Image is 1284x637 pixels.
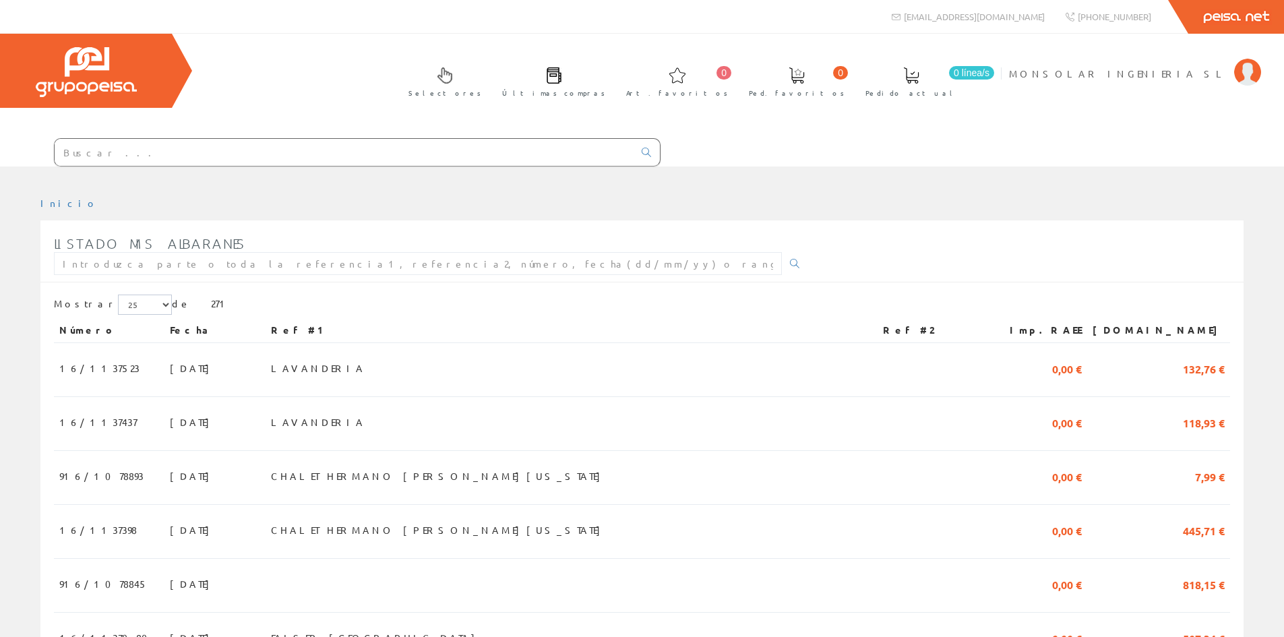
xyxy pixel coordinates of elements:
[170,411,216,433] span: [DATE]
[1052,411,1082,433] span: 0,00 €
[54,295,1230,318] div: de 271
[1052,357,1082,380] span: 0,00 €
[1009,56,1261,69] a: MONSOLAR INGENIERIA SL
[626,86,728,100] span: Art. favoritos
[271,518,607,541] span: CHALET HERMANO [PERSON_NAME][US_STATE]
[395,56,488,105] a: Selectores
[59,464,144,487] span: 916/1078893
[1195,464,1225,487] span: 7,99 €
[40,197,98,209] a: Inicio
[54,252,782,275] input: Introduzca parte o toda la referencia1, referencia2, número, fecha(dd/mm/yy) o rango de fechas(dd...
[54,235,246,251] span: Listado mis albaranes
[170,572,216,595] span: [DATE]
[1087,318,1230,342] th: [DOMAIN_NAME]
[59,357,140,380] span: 16/1137523
[164,318,266,342] th: Fecha
[716,66,731,80] span: 0
[833,66,848,80] span: 0
[986,318,1087,342] th: Imp.RAEE
[170,357,216,380] span: [DATE]
[170,464,216,487] span: [DATE]
[59,411,137,433] span: 16/1137437
[59,518,137,541] span: 16/1137398
[54,318,164,342] th: Número
[408,86,481,100] span: Selectores
[170,518,216,541] span: [DATE]
[878,318,986,342] th: Ref #2
[1183,572,1225,595] span: 818,15 €
[1052,464,1082,487] span: 0,00 €
[266,318,878,342] th: Ref #1
[118,295,172,315] select: Mostrar
[1052,518,1082,541] span: 0,00 €
[502,86,605,100] span: Últimas compras
[749,86,845,100] span: Ped. favoritos
[54,295,172,315] label: Mostrar
[865,86,957,100] span: Pedido actual
[1183,518,1225,541] span: 445,71 €
[271,411,365,433] span: LAVANDERIA
[271,357,365,380] span: LAVANDERIA
[1052,572,1082,595] span: 0,00 €
[55,139,634,166] input: Buscar ...
[904,11,1045,22] span: [EMAIL_ADDRESS][DOMAIN_NAME]
[36,47,137,97] img: Grupo Peisa
[489,56,612,105] a: Últimas compras
[1183,357,1225,380] span: 132,76 €
[1183,411,1225,433] span: 118,93 €
[1009,67,1227,80] span: MONSOLAR INGENIERIA SL
[949,66,994,80] span: 0 línea/s
[59,572,148,595] span: 916/1078845
[271,464,607,487] span: CHALET HERMANO [PERSON_NAME][US_STATE]
[1078,11,1151,22] span: [PHONE_NUMBER]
